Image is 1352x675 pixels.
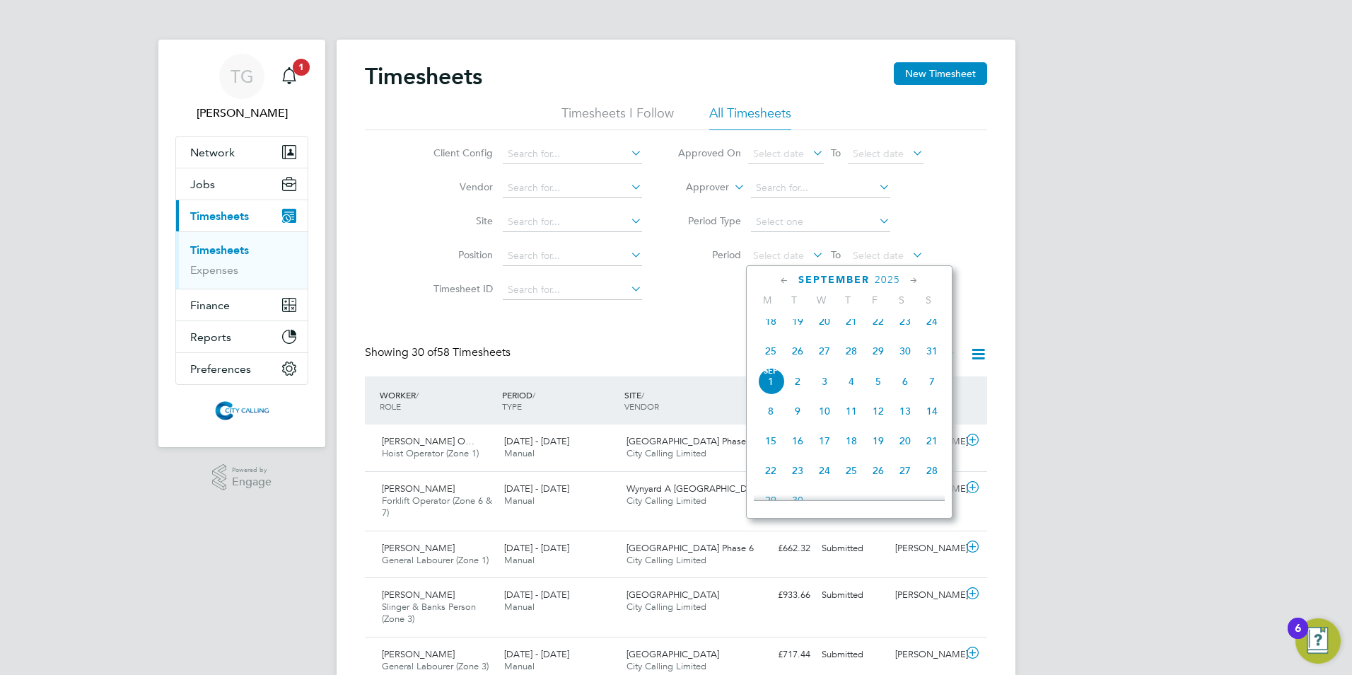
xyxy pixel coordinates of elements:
[865,308,892,335] span: 22
[811,457,838,484] span: 24
[504,554,535,566] span: Manual
[211,399,272,422] img: citycalling-logo-retina.png
[190,263,238,277] a: Expenses
[624,400,659,412] span: VENDOR
[892,398,919,425] span: 13
[757,398,784,425] span: 8
[892,457,919,484] span: 27
[503,144,642,164] input: Search for...
[504,542,569,554] span: [DATE] - [DATE]
[853,249,904,262] span: Select date
[627,435,754,447] span: [GEOGRAPHIC_DATA] Phase 6
[784,457,811,484] span: 23
[176,289,308,321] button: Finance
[892,308,919,335] span: 23
[816,584,890,607] div: Submitted
[865,368,892,395] span: 5
[175,399,308,422] a: Go to home page
[504,601,535,613] span: Manual
[504,660,535,672] span: Manual
[742,430,816,454] div: £702.00
[275,54,303,99] a: 1
[190,243,249,257] a: Timesheets
[757,487,784,514] span: 29
[175,105,308,122] span: Toby Gibbs
[190,209,249,223] span: Timesheets
[742,643,816,667] div: £717.44
[919,427,945,454] span: 21
[784,427,811,454] span: 16
[853,147,904,160] span: Select date
[365,345,513,360] div: Showing
[753,249,804,262] span: Select date
[742,537,816,560] div: £662.32
[412,345,437,359] span: 30 of
[176,137,308,168] button: Network
[784,368,811,395] span: 2
[677,214,741,227] label: Period Type
[919,368,945,395] span: 7
[838,457,865,484] span: 25
[503,246,642,266] input: Search for...
[784,308,811,335] span: 19
[861,294,888,306] span: F
[504,447,535,459] span: Manual
[382,447,479,459] span: Hoist Operator (Zone 1)
[890,584,963,607] div: [PERSON_NAME]
[429,248,493,261] label: Position
[293,59,310,76] span: 1
[627,648,719,660] span: [GEOGRAPHIC_DATA]
[158,40,325,447] nav: Main navigation
[382,542,455,554] span: [PERSON_NAME]
[919,457,945,484] span: 28
[811,368,838,395] span: 3
[757,368,784,375] span: Sep
[382,435,474,447] span: [PERSON_NAME] O…
[382,648,455,660] span: [PERSON_NAME]
[627,589,719,601] span: [GEOGRAPHIC_DATA]
[892,427,919,454] span: 20
[919,337,945,364] span: 31
[757,457,784,484] span: 22
[754,294,781,306] span: M
[827,144,845,162] span: To
[429,180,493,193] label: Vendor
[827,246,845,264] span: To
[627,601,706,613] span: City Calling Limited
[504,483,569,495] span: [DATE] - [DATE]
[757,368,784,395] span: 1
[1295,618,1341,664] button: Open Resource Center, 6 new notifications
[627,660,706,672] span: City Calling Limited
[888,294,915,306] span: S
[798,274,870,286] span: September
[190,330,231,344] span: Reports
[816,537,890,560] div: Submitted
[838,337,865,364] span: 28
[742,584,816,607] div: £933.66
[757,337,784,364] span: 25
[532,389,535,400] span: /
[892,337,919,364] span: 30
[753,147,804,160] span: Select date
[781,294,808,306] span: T
[641,389,644,400] span: /
[382,483,455,495] span: [PERSON_NAME]
[751,178,890,198] input: Search for...
[892,368,919,395] span: 6
[504,435,569,447] span: [DATE] - [DATE]
[503,178,642,198] input: Search for...
[811,398,838,425] span: 10
[380,400,401,412] span: ROLE
[499,382,621,419] div: PERIOD
[175,54,308,122] a: TG[PERSON_NAME]
[365,62,482,91] h2: Timesheets
[504,589,569,601] span: [DATE] - [DATE]
[677,146,741,159] label: Approved On
[865,427,892,454] span: 19
[757,308,784,335] span: 18
[627,447,706,459] span: City Calling Limited
[784,398,811,425] span: 9
[382,601,476,625] span: Slinger & Banks Person (Zone 3)
[627,554,706,566] span: City Calling Limited
[784,337,811,364] span: 26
